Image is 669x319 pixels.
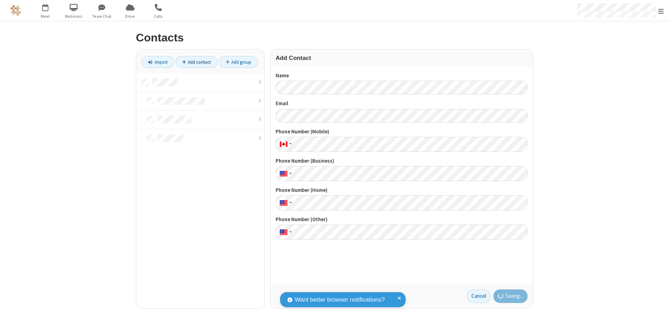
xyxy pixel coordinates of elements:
[276,186,528,194] label: Phone Number (Home)
[276,157,528,165] label: Phone Number (Business)
[276,128,528,136] label: Phone Number (Mobile)
[276,55,528,61] h3: Add Contact
[276,166,294,181] div: United States: + 1
[89,13,115,20] span: Team Chat
[176,56,218,68] a: Add contact
[141,56,174,68] a: Import
[652,301,664,314] iframe: Chat
[276,195,294,210] div: United States: + 1
[276,72,528,80] label: Name
[10,5,21,16] img: QA Selenium DO NOT DELETE OR CHANGE
[295,295,385,304] span: Want better browser notifications?
[276,137,294,152] div: Canada: + 1
[136,32,533,44] h2: Contacts
[276,100,528,108] label: Email
[467,289,491,303] a: Cancel
[276,225,294,240] div: United States: + 1
[32,13,59,20] span: Meet
[61,13,87,20] span: Webinars
[117,13,143,20] span: Drive
[276,216,528,224] label: Phone Number (Other)
[145,13,171,20] span: Calls
[506,292,523,300] span: Saving...
[219,56,258,68] a: Add group
[493,289,528,303] button: Saving...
